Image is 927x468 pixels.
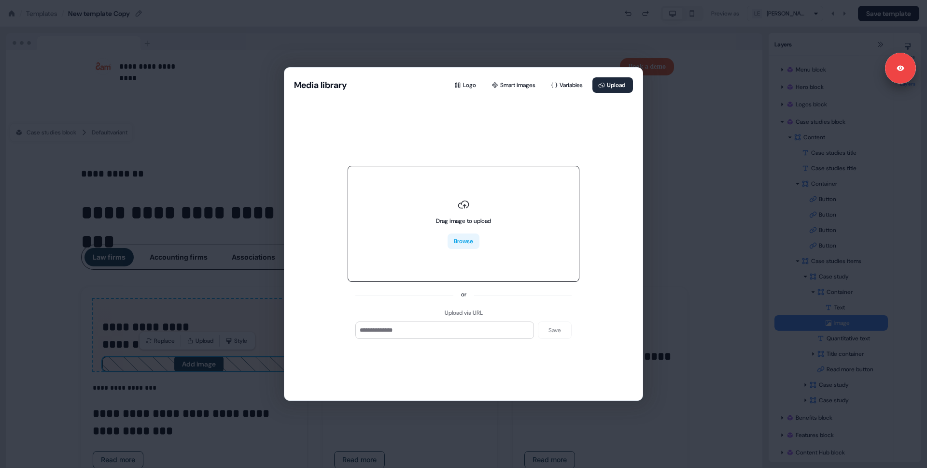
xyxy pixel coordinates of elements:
[461,290,466,299] div: or
[592,77,633,93] button: Upload
[448,234,479,249] button: Browse
[436,216,491,226] div: Drag image to upload
[545,77,590,93] button: Variables
[445,308,483,318] div: Upload via URL
[294,79,347,91] button: Media library
[449,77,484,93] button: Logo
[486,77,543,93] button: Smart images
